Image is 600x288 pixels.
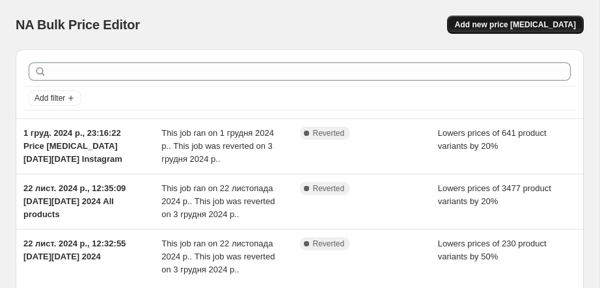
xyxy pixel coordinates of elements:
[161,128,274,164] span: This job ran on 1 грудня 2024 р.. This job was reverted on 3 грудня 2024 р..
[438,239,547,261] span: Lowers prices of 230 product variants by 50%
[23,128,122,164] span: 1 груд. 2024 р., 23:16:22 Price [MEDICAL_DATA] [DATE][DATE] Instagram
[29,90,81,106] button: Add filter
[23,183,126,219] span: 22 лист. 2024 р., 12:35:09 [DATE][DATE] 2024 All products
[23,239,126,261] span: 22 лист. 2024 р., 12:32:55 [DATE][DATE] 2024
[313,128,345,138] span: Reverted
[34,93,65,103] span: Add filter
[447,16,584,34] button: Add new price [MEDICAL_DATA]
[161,239,275,274] span: This job ran on 22 листопада 2024 р.. This job was reverted on 3 грудня 2024 р..
[313,183,345,194] span: Reverted
[16,18,140,32] span: NA Bulk Price Editor
[455,20,576,30] span: Add new price [MEDICAL_DATA]
[313,239,345,249] span: Reverted
[438,183,551,206] span: Lowers prices of 3477 product variants by 20%
[161,183,275,219] span: This job ran on 22 листопада 2024 р.. This job was reverted on 3 грудня 2024 р..
[438,128,547,151] span: Lowers prices of 641 product variants by 20%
